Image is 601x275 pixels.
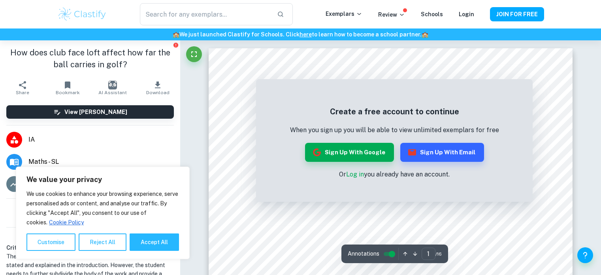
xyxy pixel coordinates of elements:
[300,31,312,38] a: here
[490,7,544,21] button: JOIN FOR FREE
[49,219,84,226] a: Cookie Policy
[6,105,174,119] button: View [PERSON_NAME]
[45,77,90,99] button: Bookmark
[56,90,80,95] span: Bookmark
[108,81,117,89] img: AI Assistant
[130,233,179,251] button: Accept All
[305,143,394,162] button: Sign up with Google
[16,167,190,259] div: We value your privacy
[16,90,29,95] span: Share
[400,143,484,162] button: Sign up with Email
[26,233,75,251] button: Customise
[79,233,126,251] button: Reject All
[173,42,179,48] button: Report issue
[348,250,379,258] span: Annotations
[28,157,174,167] span: Maths - SL
[3,231,177,240] h6: Examiner's summary
[140,3,270,25] input: Search for any exemplars...
[2,30,599,39] h6: We just launched Clastify for Schools. Click to learn how to become a school partner.
[173,31,179,38] span: 🏫
[326,9,362,18] p: Exemplars
[459,11,474,17] a: Login
[135,77,180,99] button: Download
[346,171,364,178] a: Log in
[421,11,443,17] a: Schools
[26,189,179,227] p: We use cookies to enhance your browsing experience, serve personalised ads or content, and analys...
[290,106,499,118] h5: Create a free account to continue
[98,90,127,95] span: AI Assistant
[577,247,593,263] button: Help and Feedback
[57,6,107,22] img: Clastify logo
[90,77,135,99] button: AI Assistant
[6,47,174,70] h1: How does club face loft affect how far the ball carries in golf?
[146,90,170,95] span: Download
[422,31,428,38] span: 🏫
[435,250,442,258] span: / 16
[290,170,499,179] p: Or you already have an account.
[290,125,499,135] p: When you sign up you will be able to view unlimited exemplars for free
[6,243,174,252] h6: Criterion A [ 2 / 4 ]:
[186,46,202,62] button: Fullscreen
[28,135,174,144] span: IA
[26,175,179,184] p: We value your privacy
[64,108,127,116] h6: View [PERSON_NAME]
[378,10,405,19] p: Review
